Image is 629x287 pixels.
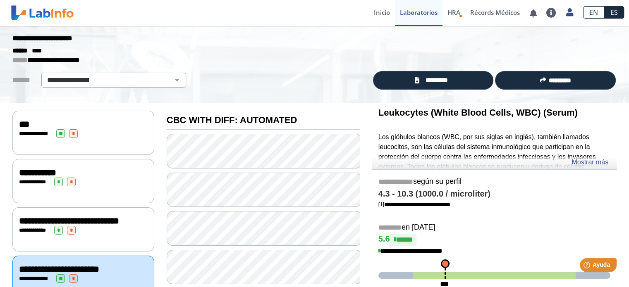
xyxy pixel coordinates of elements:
b: CBC WITH DIFF: AUTOMATED [167,115,297,125]
h4: 4.3 - 10.3 (1000.0 / microliter) [378,189,610,199]
iframe: Help widget launcher [555,255,620,278]
b: Leukocytes (White Blood Cells, WBC) (Serum) [378,107,578,118]
a: Mostrar más [572,157,608,167]
p: Los glóbulos blancos (WBC, por sus siglas en inglés), también llamados leucocitos, son las célula... [378,132,610,251]
h5: en [DATE] [378,223,610,232]
a: ES [604,6,624,19]
h4: 5.6 [378,234,610,246]
a: [1] [378,201,450,207]
span: HRA [447,8,460,17]
h5: según su perfil [378,177,610,187]
a: EN [583,6,604,19]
